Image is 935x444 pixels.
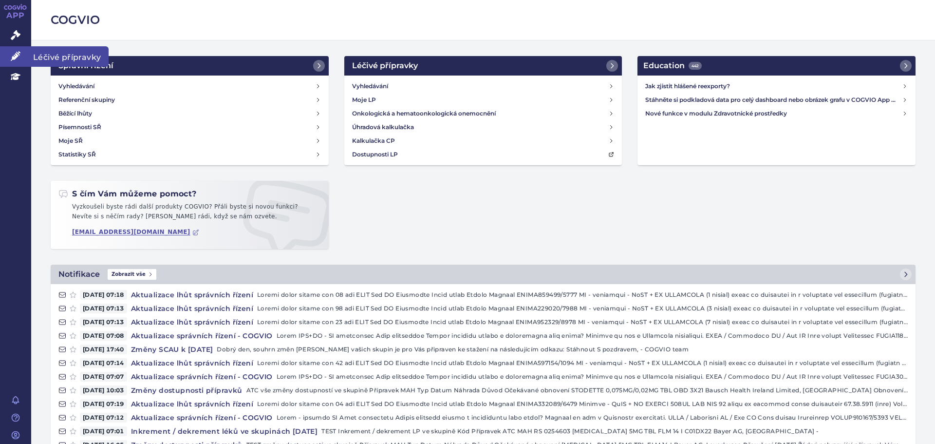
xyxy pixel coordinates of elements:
a: Písemnosti SŘ [55,120,325,134]
span: [DATE] 07:13 [80,317,127,327]
h4: Moje SŘ [58,136,83,146]
p: Loremi dolor sitame con 23 adi ELIT Sed DO Eiusmodte Incid utlab Etdolo Magnaal ENIMA952329/8978 ... [257,317,908,327]
p: TEST Inkrement / dekrement LP ve skupině Kód Přípravek ATC MAH RS 0254603 [MEDICAL_DATA] 5MG TBL ... [321,426,908,436]
a: Úhradová kalkulačka [348,120,618,134]
a: Běžící lhůty [55,107,325,120]
p: Loremi dolor sitame con 98 adi ELIT Sed DO Eiusmodte Incid utlab Etdolo Magnaal ENIMA229020/7988 ... [257,304,908,313]
a: Vyhledávání [55,79,325,93]
span: [DATE] 07:18 [80,290,127,300]
a: NotifikaceZobrazit vše [51,265,916,284]
a: Jak zjistit hlášené reexporty? [641,79,912,93]
span: Léčivé přípravky [31,46,109,67]
a: Nové funkce v modulu Zdravotnické prostředky [641,107,912,120]
h4: Aktualizace správních řízení - COGVIO [127,331,277,341]
a: Vyhledávání [348,79,618,93]
h4: Referenční skupiny [58,95,115,105]
h4: Aktualizace lhůt správních řízení [127,358,257,368]
p: Loremi dolor sitame con 42 adi ELIT Sed DO Eiusmodte Incid utlab Etdolo Magnaal ENIMA597154/1094 ... [257,358,908,368]
a: Onkologická a hematoonkologická onemocnění [348,107,618,120]
h4: Aktualizace správních řízení - COGVIO [127,413,277,423]
h4: Stáhněte si podkladová data pro celý dashboard nebo obrázek grafu v COGVIO App modulu Analytics [645,95,902,105]
a: Referenční skupiny [55,93,325,107]
h2: Notifikace [58,269,100,280]
span: [DATE] 07:08 [80,331,127,341]
h4: Změny dostupnosti přípravků [127,386,246,395]
h4: Statistiky SŘ [58,150,96,159]
span: [DATE] 07:12 [80,413,127,423]
a: Moje LP [348,93,618,107]
p: Lorem - ipsumdo SI Amet consectetu Adipis elitsedd eiusmo t incididuntu labo etdol? Magnaal en ad... [277,413,908,423]
a: Dostupnosti LP [348,148,618,161]
a: Moje SŘ [55,134,325,148]
h4: Aktualizace lhůt správních řízení [127,399,257,409]
a: Stáhněte si podkladová data pro celý dashboard nebo obrázek grafu v COGVIO App modulu Analytics [641,93,912,107]
h2: Education [643,60,702,72]
h4: Vyhledávání [352,81,388,91]
span: [DATE] 10:03 [80,386,127,395]
span: [DATE] 17:40 [80,345,127,354]
a: Léčivé přípravky [344,56,622,76]
h2: S čím Vám můžeme pomoct? [58,189,197,199]
h4: Aktualizace lhůt správních řízení [127,317,257,327]
span: Zobrazit vše [108,269,156,280]
h4: Dostupnosti LP [352,150,398,159]
h4: Úhradová kalkulačka [352,122,414,132]
a: [EMAIL_ADDRESS][DOMAIN_NAME] [72,229,199,236]
h4: Běžící lhůty [58,109,92,118]
h4: Vyhledávání [58,81,94,91]
h4: Aktualizace lhůt správních řízení [127,304,257,313]
h2: COGVIO [51,12,916,28]
p: Loremi dolor sitame con 08 adi ELIT Sed DO Eiusmodte Incid utlab Etdolo Magnaal ENIMA859499/5777 ... [257,290,908,300]
h4: Aktualizace lhůt správních řízení [127,290,257,300]
a: Kalkulačka CP [348,134,618,148]
p: Dobrý den, souhrn změn [PERSON_NAME] vašich skupin je pro Vás připraven ke stažení na následující... [217,345,908,354]
h4: Moje LP [352,95,376,105]
h4: Inkrement / dekrement léků ve skupinách [DATE] [127,426,321,436]
h2: Léčivé přípravky [352,60,418,72]
span: [DATE] 07:13 [80,304,127,313]
a: Education442 [637,56,916,76]
h4: Onkologická a hematoonkologická onemocnění [352,109,496,118]
h4: Jak zjistit hlášené reexporty? [645,81,902,91]
p: Lorem IPS+DO - SI ametconsec Adip elitseddoe Tempor incididu utlabo e doloremagna aliq enima? Min... [277,331,908,341]
h4: Aktualizace správních řízení - COGVIO [127,372,277,382]
p: ATC vše změny dostupností ve skupině Přípravek MAH Typ Datum Náhrada Důvod Očekávané obnovení STO... [246,386,908,395]
a: Statistiky SŘ [55,148,325,161]
h4: Nové funkce v modulu Zdravotnické prostředky [645,109,902,118]
p: Vyzkoušeli byste rádi další produkty COGVIO? Přáli byste si novou funkci? Nevíte si s něčím rady?... [58,202,321,225]
h4: Změny SCAU k [DATE] [127,345,217,354]
span: 442 [689,62,702,70]
p: Lorem IPS+DO - SI ametconsec Adip elitseddoe Tempor incididu utlabo e doloremagna aliq enima? Min... [277,372,908,382]
a: Správní řízení [51,56,329,76]
h4: Kalkulačka CP [352,136,395,146]
span: [DATE] 07:19 [80,399,127,409]
span: [DATE] 07:01 [80,426,127,436]
span: [DATE] 07:14 [80,358,127,368]
h4: Písemnosti SŘ [58,122,101,132]
p: Loremi dolor sitame con 04 adi ELIT Sed DO Eiusmodte Incid utlab Etdolo Magnaal ENIMA332089/6479 ... [257,399,908,409]
span: [DATE] 07:07 [80,372,127,382]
